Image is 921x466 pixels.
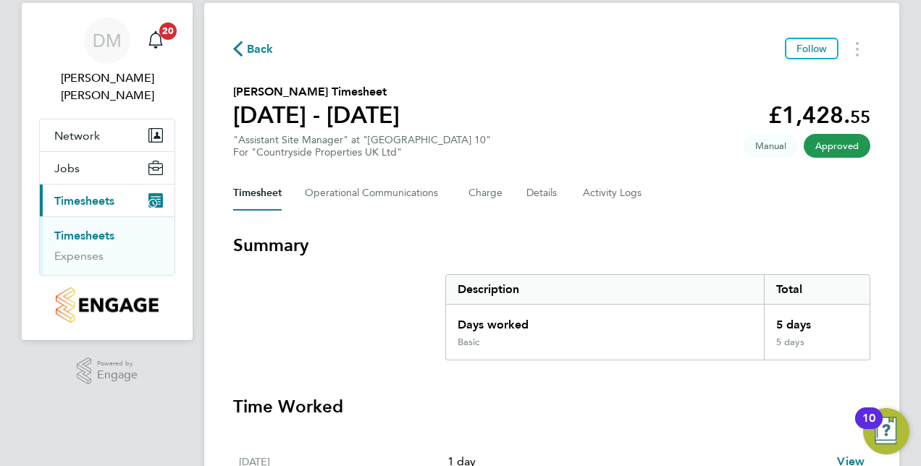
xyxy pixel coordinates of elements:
[247,41,274,58] span: Back
[77,357,138,385] a: Powered byEngage
[305,176,445,211] button: Operational Communications
[93,31,122,50] span: DM
[233,40,274,58] button: Back
[233,395,870,418] h3: Time Worked
[768,101,870,129] app-decimal: £1,428.
[233,146,491,158] div: For "Countryside Properties UK Ltd"
[446,305,764,336] div: Days worked
[445,274,870,360] div: Summary
[233,83,400,101] h2: [PERSON_NAME] Timesheet
[22,3,193,340] nav: Main navigation
[54,129,100,143] span: Network
[804,134,870,158] span: This timesheet has been approved.
[54,194,114,208] span: Timesheets
[785,38,838,59] button: Follow
[526,176,560,211] button: Details
[141,17,170,64] a: 20
[233,176,282,211] button: Timesheet
[233,234,870,257] h3: Summary
[583,176,644,211] button: Activity Logs
[796,42,827,55] span: Follow
[159,22,177,40] span: 20
[54,249,104,263] a: Expenses
[863,408,909,454] button: Open Resource Center, 10 new notifications
[40,185,174,216] button: Timesheets
[39,287,175,323] a: Go to home page
[764,275,870,304] div: Total
[233,101,400,130] h1: [DATE] - [DATE]
[862,418,875,437] div: 10
[850,106,870,127] span: 55
[764,336,870,360] div: 5 days
[39,69,175,104] span: Dan Millie
[97,369,138,381] span: Engage
[233,134,491,158] div: "Assistant Site Manager" at "[GEOGRAPHIC_DATA] 10"
[97,357,138,370] span: Powered by
[744,134,798,158] span: This timesheet was manually created.
[468,176,503,211] button: Charge
[458,336,479,348] div: Basic
[56,287,158,323] img: countryside-properties-logo-retina.png
[54,229,114,242] a: Timesheets
[40,119,174,151] button: Network
[446,275,764,304] div: Description
[764,305,870,336] div: 5 days
[40,152,174,184] button: Jobs
[40,216,174,275] div: Timesheets
[54,161,80,175] span: Jobs
[39,17,175,104] a: DM[PERSON_NAME] [PERSON_NAME]
[844,38,870,60] button: Timesheets Menu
